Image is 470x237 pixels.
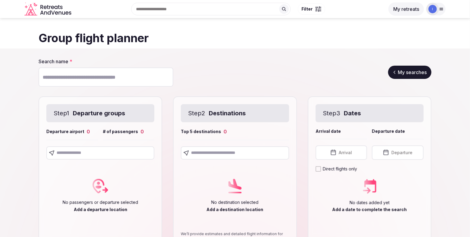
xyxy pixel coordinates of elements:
button: Filter [298,3,325,15]
p: Add a date to complete the search [332,207,407,213]
strong: Dates [344,109,361,117]
div: 0 [224,128,227,135]
div: 0 [141,128,144,135]
div: Step 3 [316,104,424,122]
a: Visit the homepage [24,2,73,16]
span: Arrival date [316,128,341,134]
label: Search name [39,58,173,65]
div: Step 1 [46,104,154,122]
label: Direct flights only [323,166,357,172]
span: Departure [391,150,413,156]
span: Filter [302,6,313,12]
span: Departure airport [46,129,84,135]
strong: Destinations [209,109,246,117]
span: Top 5 destinations [181,129,221,135]
p: Add a departure location [74,207,127,213]
strong: Departure groups [73,109,125,117]
div: Step 2 [181,104,289,122]
p: No passengers or departure selected [63,199,138,205]
p: No destination selected [211,199,258,205]
div: 0 [87,128,90,135]
a: My retreats [388,6,424,12]
span: Arrival [339,150,352,156]
button: Arrival [316,145,367,160]
span: Departure date [372,128,405,134]
p: Add a destination location [206,207,263,213]
span: # of passengers [103,129,138,135]
button: Departure [372,145,424,160]
img: ilanna [428,5,437,13]
p: No dates added yet [350,200,390,206]
a: My searches [388,66,431,79]
svg: Retreats and Venues company logo [24,2,73,16]
h1: Group flight planner [39,30,431,46]
button: My retreats [388,2,424,16]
